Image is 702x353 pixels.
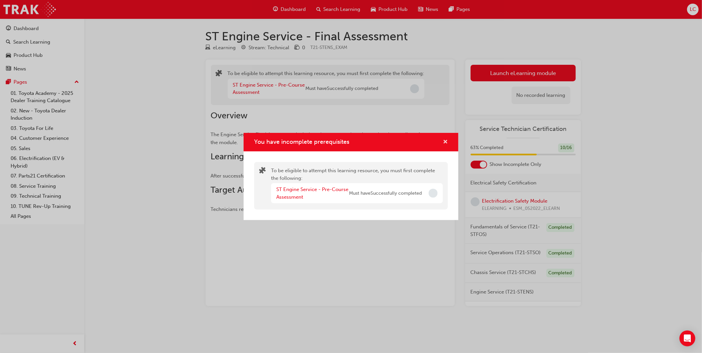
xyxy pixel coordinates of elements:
span: Must have Successfully completed [349,190,422,197]
div: You have incomplete prerequisites [244,133,458,220]
div: Open Intercom Messenger [680,331,695,346]
span: Incomplete [429,189,438,198]
span: You have incomplete prerequisites [254,138,349,145]
span: puzzle-icon [259,168,266,175]
div: To be eligible to attempt this learning resource, you must first complete the following: [271,167,443,205]
a: ST Engine Service - Pre-Course Assessment [276,186,348,200]
span: cross-icon [443,139,448,145]
button: cross-icon [443,138,448,146]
